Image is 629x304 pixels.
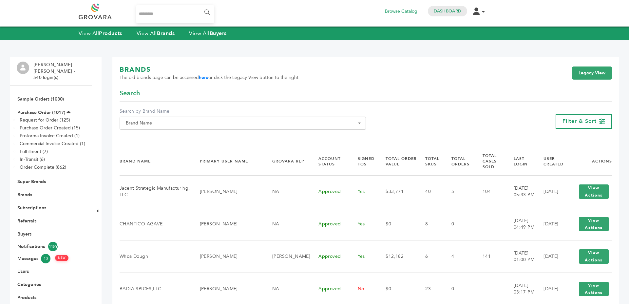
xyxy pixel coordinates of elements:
span: Filter & Sort [562,118,597,125]
a: Buyers [17,231,31,237]
td: [DATE] 04:49 PM [505,208,535,240]
a: Purchase Order (1017) [17,109,65,116]
a: View AllBuyers [189,30,227,37]
td: Approved [310,175,349,208]
button: View Actions [579,249,609,264]
td: 5 [443,175,474,208]
td: 104 [474,175,505,208]
span: The old brands page can be accessed or click the Legacy View button to the right [120,74,298,81]
td: [DATE] [535,175,567,208]
th: Primary User Name [192,147,264,175]
a: View AllProducts [79,30,122,37]
th: Grovara Rep [264,147,310,175]
td: [DATE] [535,240,567,273]
img: profile.png [17,62,29,74]
a: Order Complete (862) [20,164,66,170]
td: Whoa Dough [120,240,192,273]
a: Products [17,294,36,301]
strong: Buyers [210,30,227,37]
a: Fulfillment (7) [20,148,48,155]
th: Brand Name [120,147,192,175]
td: [PERSON_NAME] [192,240,264,273]
a: Notifications4159 [17,242,84,251]
button: View Actions [579,184,609,199]
td: Yes [350,175,378,208]
th: User Created [535,147,567,175]
a: In-Transit (6) [20,156,45,162]
td: NA [264,208,310,240]
a: View AllBrands [137,30,175,37]
td: 6 [417,240,443,273]
td: Approved [310,208,349,240]
td: [PERSON_NAME] [264,240,310,273]
th: Total Order Value [377,147,417,175]
td: $12,182 [377,240,417,273]
input: Search... [136,5,214,23]
td: 4 [443,240,474,273]
td: Approved [310,240,349,273]
a: Legacy View [572,66,612,80]
a: Browse Catalog [385,8,417,15]
a: Messages13 NEW [17,254,84,263]
strong: Brands [157,30,175,37]
span: 13 [41,254,50,263]
td: 40 [417,175,443,208]
a: Dashboard [434,8,461,14]
td: [PERSON_NAME] [192,208,264,240]
td: CHANTICO AGAVE [120,208,192,240]
td: 0 [443,208,474,240]
a: Commercial Invoice Created (1) [20,141,85,147]
td: NA [264,175,310,208]
th: Last Login [505,147,535,175]
button: View Actions [579,217,609,231]
a: Proforma Invoice Created (1) [20,133,80,139]
a: Purchase Order Created (15) [20,125,80,131]
button: View Actions [579,282,609,296]
a: Users [17,268,29,275]
span: 4159 [48,242,58,251]
a: Sample Orders (1030) [17,96,64,102]
td: Yes [350,208,378,240]
th: Actions [567,147,612,175]
label: Search by Brand Name [120,108,366,115]
li: [PERSON_NAME] [PERSON_NAME] - 540 login(s) [33,62,90,81]
th: Signed TOS [350,147,378,175]
th: Total Cases Sold [474,147,505,175]
td: [DATE] 01:00 PM [505,240,535,273]
span: NEW [55,255,68,261]
span: Search [120,89,140,98]
strong: Products [99,30,122,37]
span: Brand Name [123,119,362,128]
a: Request for Order (125) [20,117,70,123]
td: $0 [377,208,417,240]
a: here [199,74,208,81]
td: [DATE] [535,208,567,240]
td: $33,771 [377,175,417,208]
a: Referrals [17,218,36,224]
h1: BRANDS [120,65,298,74]
td: 141 [474,240,505,273]
td: Yes [350,240,378,273]
th: Total Orders [443,147,474,175]
span: Brand Name [120,117,366,130]
a: Super Brands [17,179,46,185]
th: Account Status [310,147,349,175]
a: Categories [17,281,41,288]
a: Subscriptions [17,205,46,211]
td: [DATE] 05:33 PM [505,175,535,208]
a: Brands [17,192,32,198]
td: Jacent Strategic Manufacturing, LLC [120,175,192,208]
td: [PERSON_NAME] [192,175,264,208]
th: Total SKUs [417,147,443,175]
td: 8 [417,208,443,240]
